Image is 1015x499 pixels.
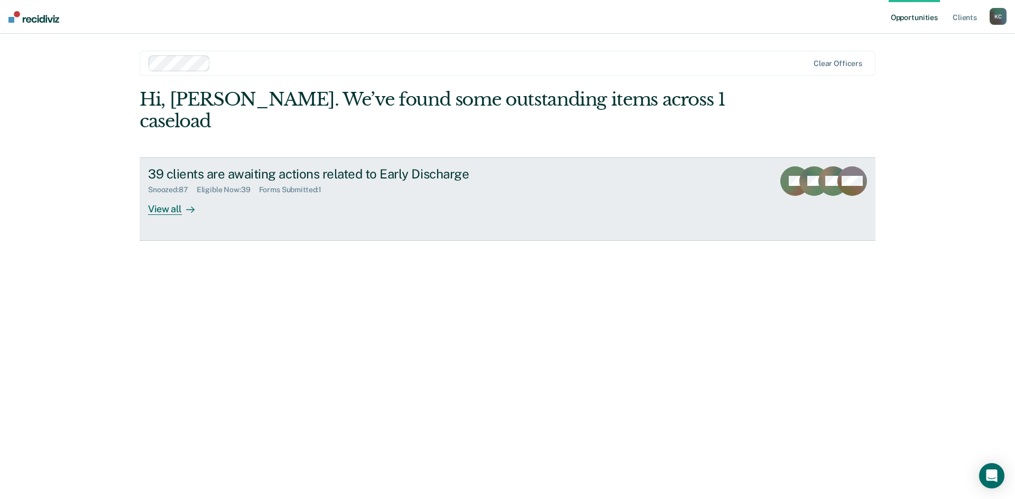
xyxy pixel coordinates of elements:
div: 39 clients are awaiting actions related to Early Discharge [148,166,519,182]
img: Recidiviz [8,11,59,23]
div: Snoozed : 87 [148,185,197,194]
div: Open Intercom Messenger [979,463,1004,488]
div: K C [990,8,1007,25]
a: 39 clients are awaiting actions related to Early DischargeSnoozed:87Eligible Now:39Forms Submitte... [140,157,875,241]
div: View all [148,194,207,215]
div: Clear officers [814,59,862,68]
button: KC [990,8,1007,25]
div: Eligible Now : 39 [197,185,259,194]
div: Forms Submitted : 1 [259,185,330,194]
div: Hi, [PERSON_NAME]. We’ve found some outstanding items across 1 caseload [140,89,728,132]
